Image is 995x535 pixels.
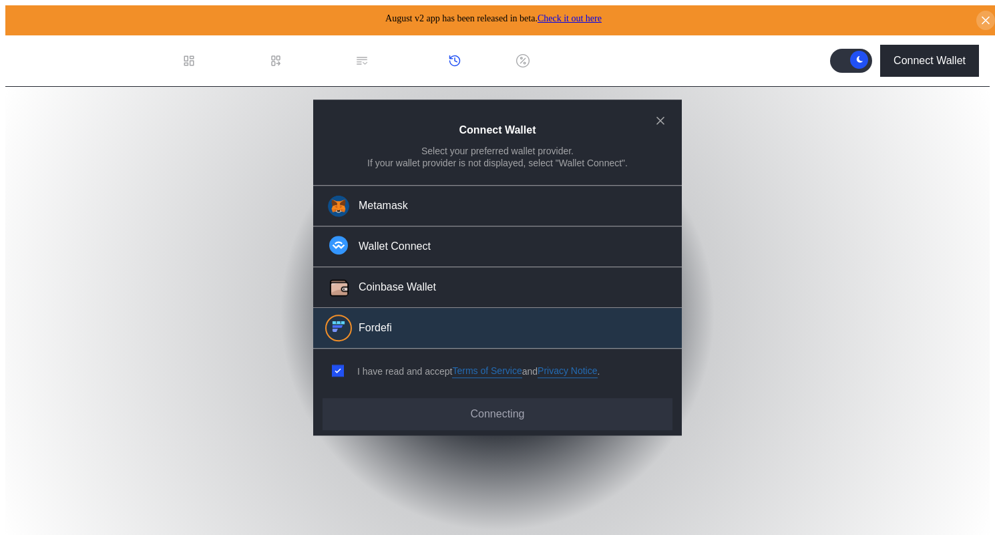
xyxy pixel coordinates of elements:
[329,318,348,337] img: Fordefi
[201,55,253,67] div: Dashboard
[374,55,432,67] div: Permissions
[359,240,431,254] div: Wallet Connect
[367,157,628,169] div: If your wallet provider is not displayed, select "Wallet Connect".
[459,124,536,136] h2: Connect Wallet
[650,110,671,132] button: close modal
[323,398,672,430] button: Connecting
[522,365,538,377] span: and
[288,55,339,67] div: Loan Book
[357,365,600,378] div: I have read and accept .
[359,199,408,213] div: Metamask
[313,186,682,227] button: Metamask
[467,55,500,67] div: History
[421,145,574,157] div: Select your preferred wallet provider.
[313,309,682,349] button: FordefiFordefi
[328,277,351,300] img: Coinbase Wallet
[535,55,615,67] div: Discount Factors
[538,365,597,378] a: Privacy Notice
[359,281,436,295] div: Coinbase Wallet
[893,55,966,67] div: Connect Wallet
[313,268,682,309] button: Coinbase WalletCoinbase Wallet
[385,13,602,23] span: August v2 app has been released in beta.
[452,365,522,378] a: Terms of Service
[538,13,602,23] a: Check it out here
[313,227,682,268] button: Wallet Connect
[359,321,392,335] div: Fordefi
